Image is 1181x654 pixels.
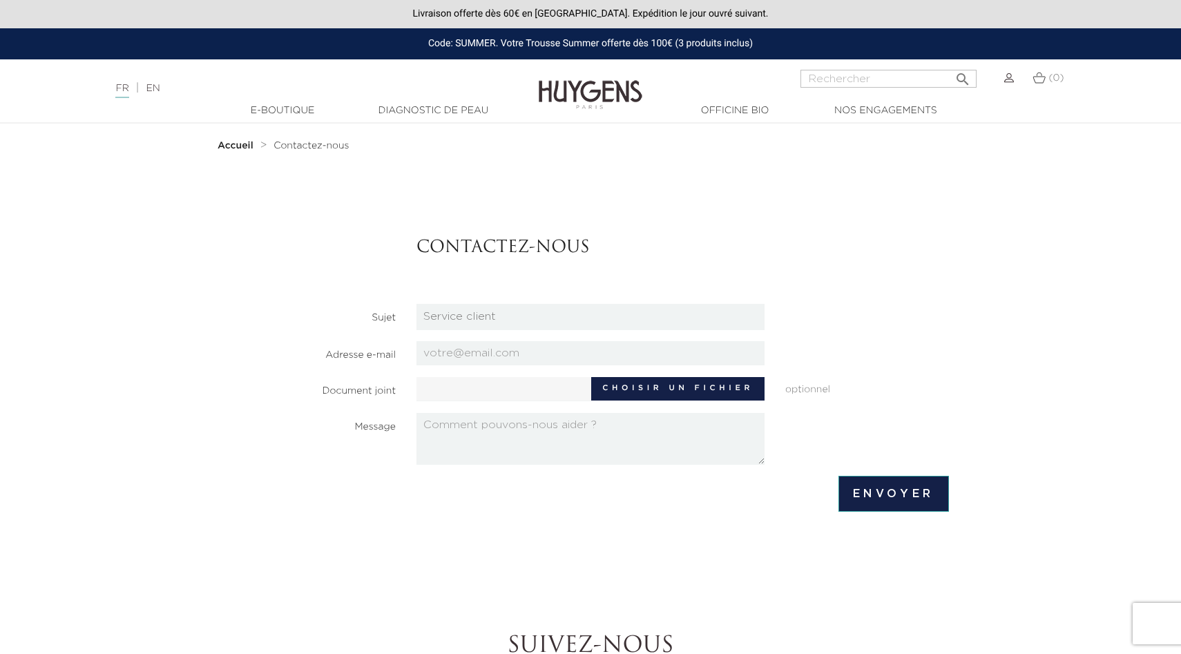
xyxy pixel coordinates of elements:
[273,140,349,151] a: Contactez-nous
[213,104,352,118] a: E-Boutique
[1048,73,1064,83] span: (0)
[416,238,949,258] h3: Contactez-nous
[222,341,406,363] label: Adresse e-mail
[775,377,959,397] span: optionnel
[218,141,253,151] strong: Accueil
[218,140,256,151] a: Accueil
[950,66,975,84] button: 
[108,80,481,97] div: |
[364,104,502,118] a: Diagnostic de peau
[115,84,128,98] a: FR
[666,104,804,118] a: Officine Bio
[539,58,642,111] img: Huygens
[838,476,949,512] input: Envoyer
[222,377,406,398] label: Document joint
[416,341,765,365] input: votre@email.com
[222,304,406,325] label: Sujet
[273,141,349,151] span: Contactez-nous
[146,84,160,93] a: EN
[222,413,406,434] label: Message
[816,104,954,118] a: Nos engagements
[954,67,971,84] i: 
[800,70,977,88] input: Rechercher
